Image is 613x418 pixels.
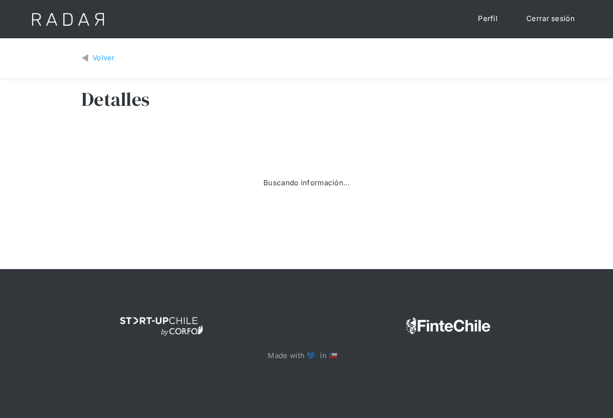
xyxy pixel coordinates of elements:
div: Volver [92,53,115,64]
p: Made with 💙 in 🇨🇱 [268,350,345,362]
h3: Detalles [81,87,149,111]
a: Cerrar sesión [517,10,584,28]
a: Perfil [468,10,507,28]
div: Buscando información... [263,178,350,189]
